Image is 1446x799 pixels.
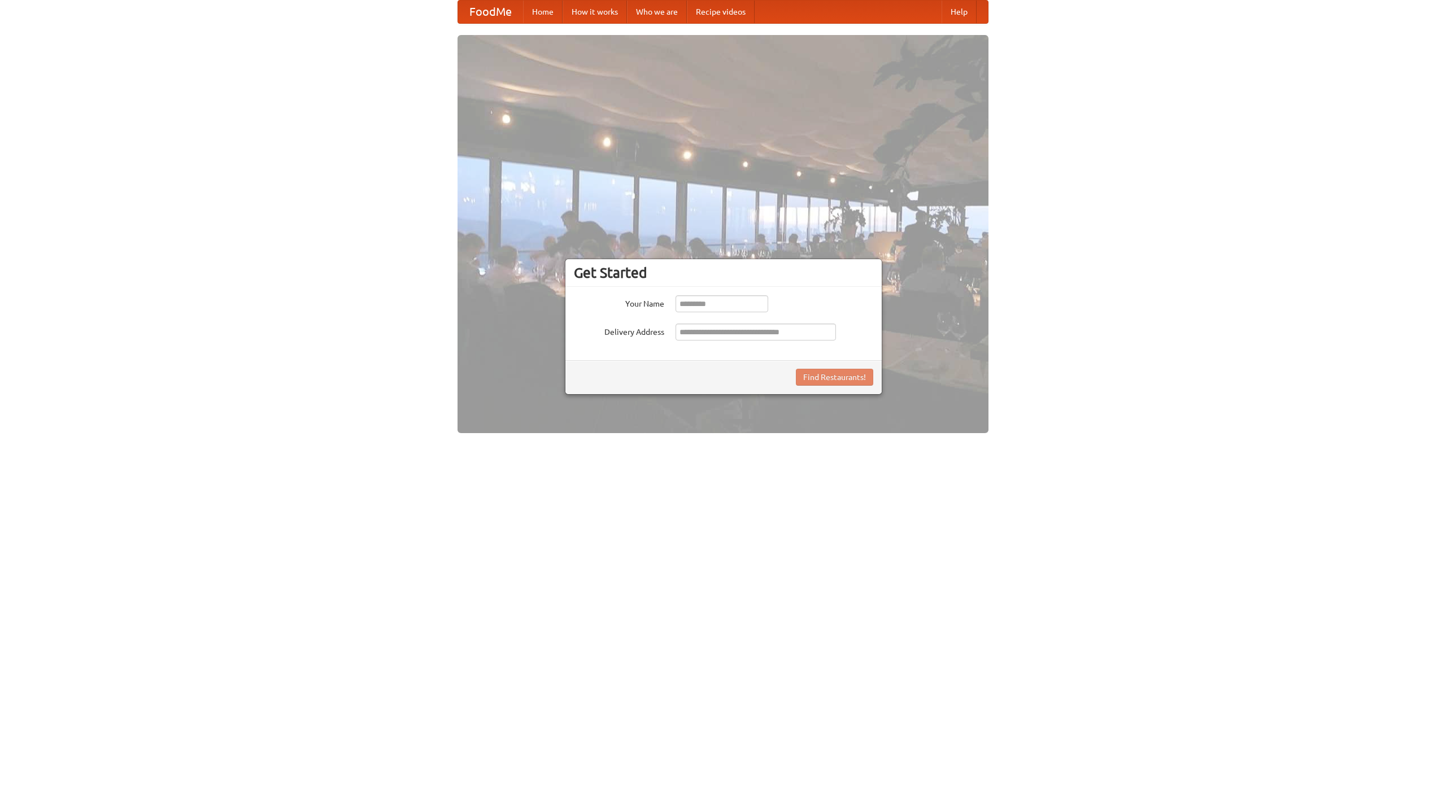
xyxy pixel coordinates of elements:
a: How it works [563,1,627,23]
a: Recipe videos [687,1,755,23]
button: Find Restaurants! [796,369,873,386]
a: Help [942,1,977,23]
label: Your Name [574,295,664,309]
h3: Get Started [574,264,873,281]
a: Home [523,1,563,23]
a: Who we are [627,1,687,23]
label: Delivery Address [574,324,664,338]
a: FoodMe [458,1,523,23]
